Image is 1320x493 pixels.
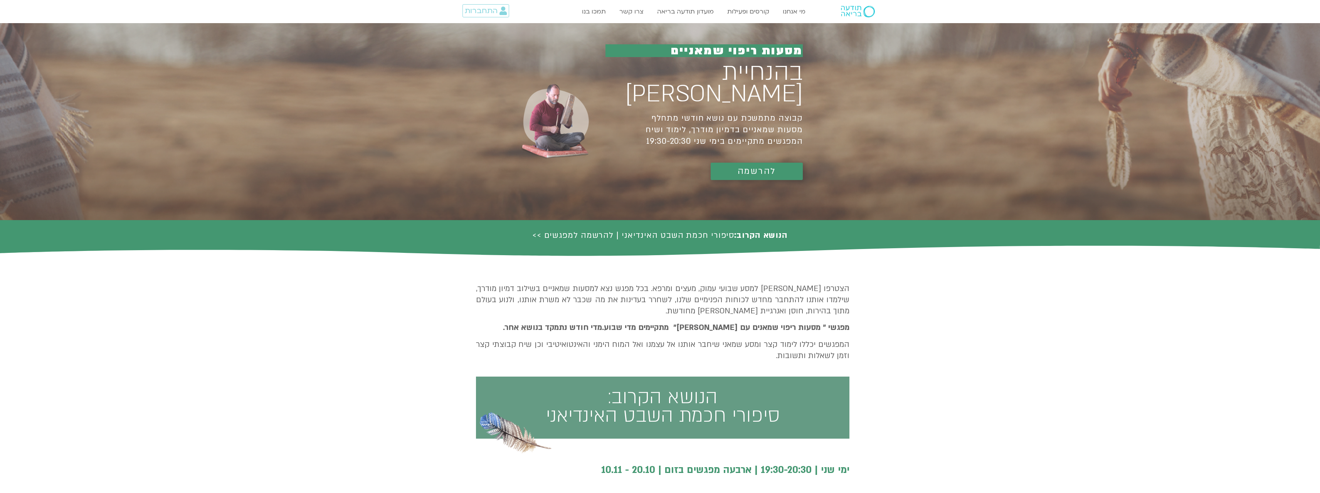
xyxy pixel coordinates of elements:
h1: מסעות ריפוי שמאניים [605,44,802,57]
a: התחברות [462,4,509,17]
h3: הנושא הקרוב: סיפורי חכמת השבט האינדיאני [480,388,846,425]
a: מי אנחנו [779,4,809,19]
a: להרשמה [711,163,803,180]
h1: קבוצה מתמשכת עם נושא חודשי מתחלף מסעות שמאניים בדמיון מודרך, לימוד ושיח המפגשים מתקיימים בימי שני... [605,113,802,147]
b: מדי חודש נתמקד בנושא אחר. [503,322,602,333]
a: מועדון תודעה בריאה [653,4,718,19]
span: להרשמה [738,167,776,176]
a: תמכו בנו [578,4,610,19]
a: הנושא הקרוב:סיפורי חכמת השבט האינדיאני | להרשמה למפגשים >> [532,230,788,241]
img: תודעה בריאה [841,6,875,17]
a: צרו קשר [615,4,647,19]
b: מפגשי ״ מסעות ריפוי שמאנים עם [PERSON_NAME]״ מתקיימים מדי שבוע. [602,322,849,333]
span: התחברות [465,7,498,15]
h1: בהנחיית [PERSON_NAME] [605,62,802,105]
span: המפגשים יכללו לימוד קצר ומסע שמאני שיחבר אותנו אל עצמנו ואל המוח הימני והאינטואיטיבי וכן שיח קבוצ... [476,339,849,361]
span: הצטרפו [PERSON_NAME] למסע שבועי עמוק, מעצים ומרפא. בכל מפגש נצא למסעות שמאניים בשילוב דמיון מודרך... [476,283,849,316]
b: הנושא הקרוב: [734,230,788,241]
a: קורסים ופעילות [723,4,773,19]
h3: ימי שני | 19:30-20:30 | ארבעה מפגשים בזום | 20.10 - 10.11 [476,465,849,475]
